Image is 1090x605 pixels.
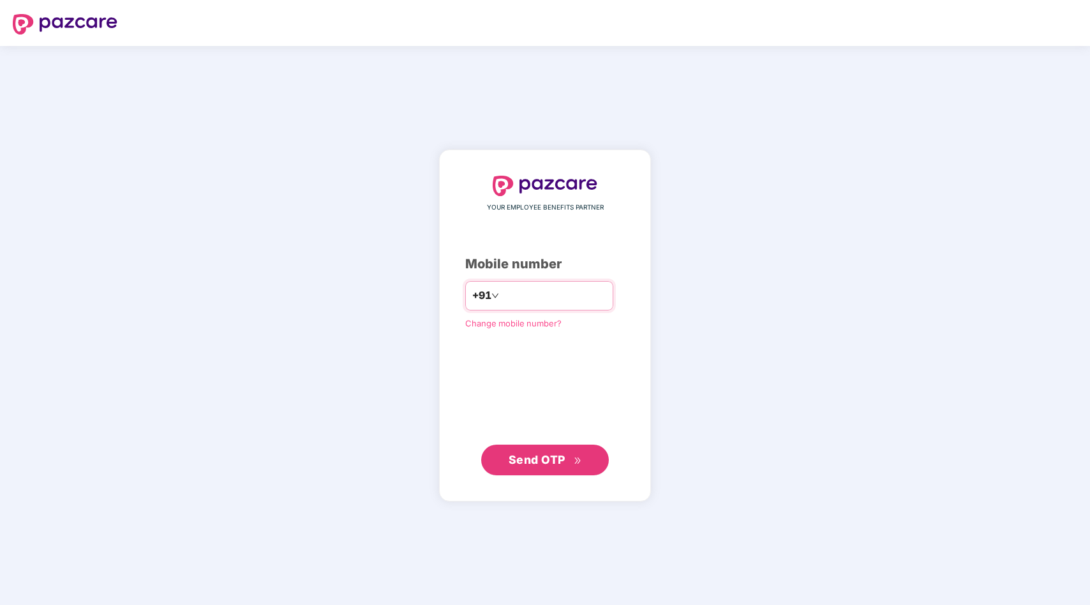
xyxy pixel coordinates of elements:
img: logo [13,14,117,34]
div: Mobile number [465,254,625,274]
span: Send OTP [509,453,565,466]
span: YOUR EMPLOYEE BENEFITS PARTNER [487,203,604,213]
button: Send OTPdouble-right [481,445,609,475]
span: double-right [574,457,582,465]
img: logo [493,176,597,196]
a: Change mobile number? [465,318,562,328]
span: down [491,292,499,300]
span: +91 [472,287,491,303]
